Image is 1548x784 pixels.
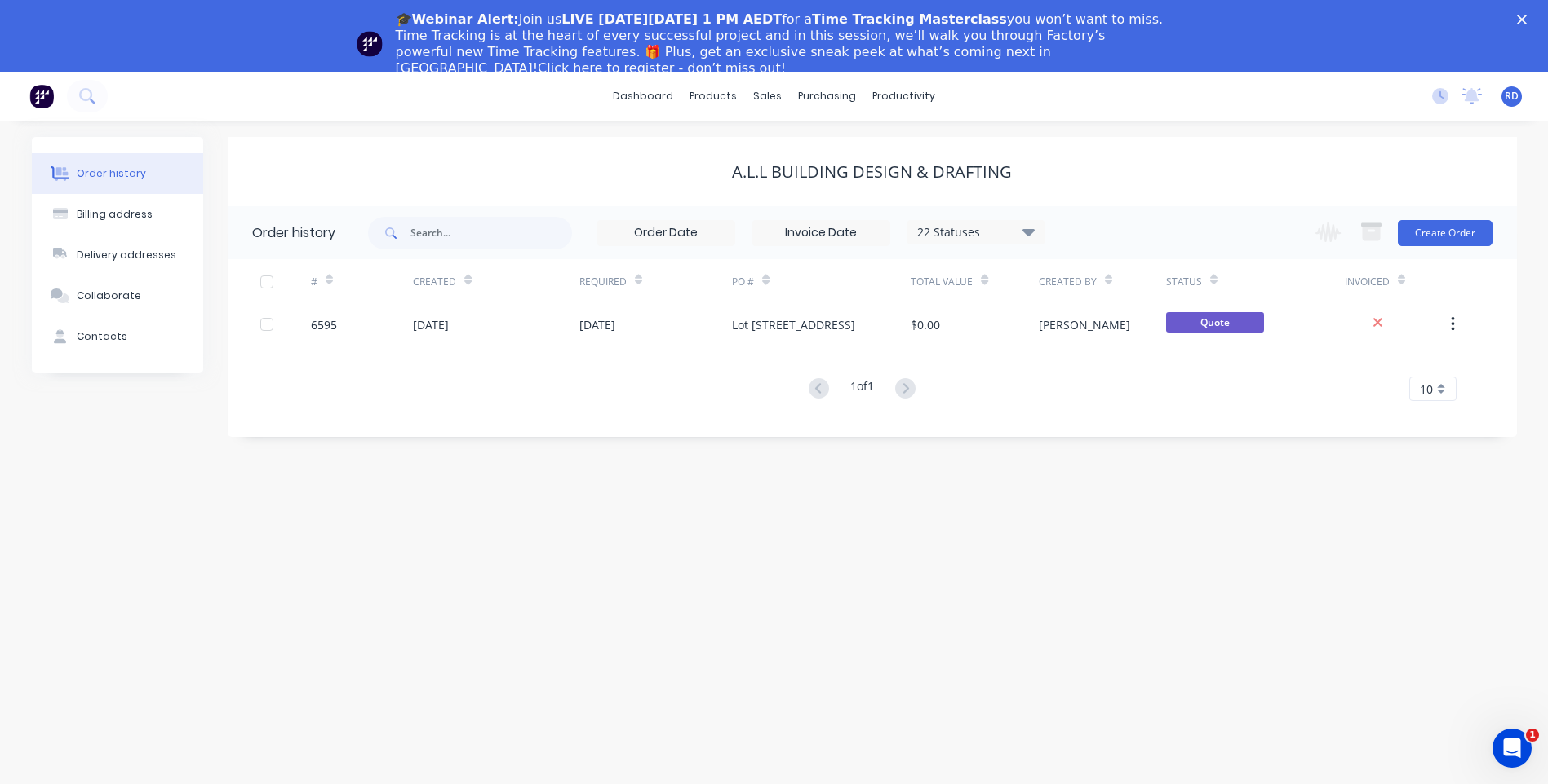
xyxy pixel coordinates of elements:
[1345,259,1447,304] div: Invoiced
[911,259,1038,304] div: Total Value
[357,31,383,57] img: Profile image for Team
[77,329,127,344] div: Contacts
[732,275,754,289] div: PO #
[732,259,911,304] div: PO #
[745,84,790,108] div: sales
[681,84,745,108] div: products
[77,207,153,222] div: Billing address
[812,11,1007,27] b: Time Tracking Masterclass
[1420,381,1433,398] span: 10
[752,221,889,245] input: Invoice Date
[1039,275,1097,289] div: Created By
[311,316,337,333] div: 6595
[1166,259,1345,304] div: Status
[579,316,615,333] div: [DATE]
[911,275,973,289] div: Total Value
[77,248,176,262] div: Delivery addresses
[252,223,335,243] div: Order history
[311,275,317,289] div: #
[732,162,1012,182] div: A.L.L BUILDING DESIGN & DRAFTING
[790,84,864,108] div: purchasing
[561,11,782,27] b: LIVE [DATE][DATE] 1 PM AEDT
[77,288,141,303] div: Collaborate
[864,84,943,108] div: productivity
[396,11,1166,77] div: Join us for a you won’t want to miss. Time Tracking is at the heart of every successful project a...
[538,60,786,76] a: Click here to register - don’t miss out!
[311,259,413,304] div: #
[32,275,203,316] button: Collaborate
[732,316,855,333] div: Lot [STREET_ADDRESS]
[911,316,940,333] div: $0.00
[605,84,681,108] a: dashboard
[1166,312,1264,333] span: Quote
[1039,259,1166,304] div: Created By
[1039,316,1130,333] div: [PERSON_NAME]
[1398,220,1493,246] button: Create Order
[77,166,146,181] div: Order history
[850,377,874,401] div: 1 of 1
[413,259,579,304] div: Created
[1345,275,1390,289] div: Invoiced
[1526,729,1539,742] span: 1
[32,194,203,235] button: Billing address
[29,84,54,108] img: Factory
[396,11,519,27] b: 🎓Webinar Alert:
[32,153,203,194] button: Order history
[413,316,449,333] div: [DATE]
[1505,89,1519,104] span: RD
[907,223,1045,241] div: 22 Statuses
[32,316,203,357] button: Contacts
[579,275,627,289] div: Required
[1493,729,1532,768] iframe: Intercom live chat
[1166,275,1202,289] div: Status
[413,275,456,289] div: Created
[1517,15,1533,24] div: Close
[32,235,203,275] button: Delivery addresses
[597,221,734,245] input: Order Date
[579,259,733,304] div: Required
[410,217,572,249] input: Search...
